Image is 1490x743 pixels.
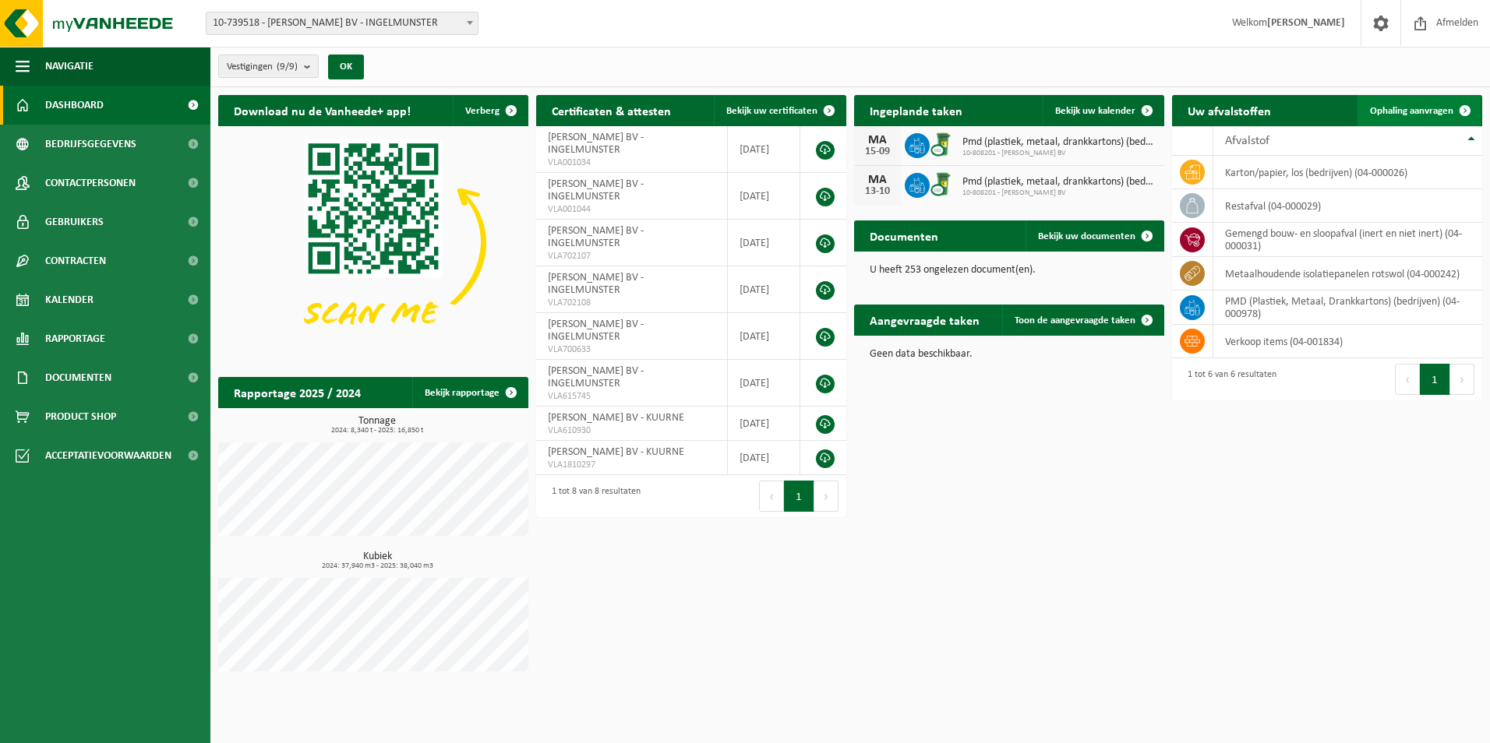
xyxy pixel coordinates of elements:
[862,174,893,186] div: MA
[1395,364,1420,395] button: Previous
[412,377,527,408] a: Bekijk rapportage
[226,551,528,570] h3: Kubiek
[1172,95,1287,125] h2: Uw afvalstoffen
[465,106,500,116] span: Verberg
[854,305,995,335] h2: Aangevraagde taken
[544,479,641,513] div: 1 tot 8 van 8 resultaten
[548,365,644,389] span: [PERSON_NAME] BV - INGELMUNSTER
[1043,95,1163,126] a: Bekijk uw kalender
[45,202,104,241] span: Gebruikers
[1213,223,1482,257] td: gemengd bouw- en sloopafval (inert en niet inert) (04-000031)
[1055,106,1135,116] span: Bekijk uw kalender
[784,481,814,512] button: 1
[536,95,687,125] h2: Certificaten & attesten
[226,416,528,435] h3: Tonnage
[862,186,893,197] div: 13-10
[548,319,644,343] span: [PERSON_NAME] BV - INGELMUNSTER
[218,126,528,359] img: Download de VHEPlus App
[854,220,954,251] h2: Documenten
[218,377,376,407] h2: Rapportage 2025 / 2024
[548,446,684,458] span: [PERSON_NAME] BV - KUURNE
[1015,315,1135,326] span: Toon de aangevraagde taken
[728,173,800,220] td: [DATE]
[1038,231,1135,241] span: Bekijk uw documenten
[45,319,105,358] span: Rapportage
[45,397,116,436] span: Product Shop
[226,427,528,435] span: 2024: 8,340 t - 2025: 16,850 t
[218,95,426,125] h2: Download nu de Vanheede+ app!
[870,349,1149,360] p: Geen data beschikbaar.
[814,481,839,512] button: Next
[1370,106,1453,116] span: Ophaling aanvragen
[328,55,364,79] button: OK
[548,297,715,309] span: VLA702108
[45,125,136,164] span: Bedrijfsgegevens
[45,241,106,280] span: Contracten
[759,481,784,512] button: Previous
[45,436,171,475] span: Acceptatievoorwaarden
[726,106,817,116] span: Bekijk uw certificaten
[45,280,94,319] span: Kalender
[1213,291,1482,325] td: PMD (Plastiek, Metaal, Drankkartons) (bedrijven) (04-000978)
[1213,325,1482,358] td: verkoop items (04-001834)
[548,390,715,403] span: VLA615745
[930,131,956,157] img: WB-0240-CU
[1267,17,1345,29] strong: [PERSON_NAME]
[548,424,715,437] span: VLA610930
[548,343,715,356] span: VLA700633
[1213,189,1482,223] td: restafval (04-000029)
[854,95,978,125] h2: Ingeplande taken
[45,86,104,125] span: Dashboard
[207,12,478,34] span: 10-739518 - CLAUDE DECLERCQ BV - INGELMUNSTER
[1420,364,1450,395] button: 1
[1358,95,1481,126] a: Ophaling aanvragen
[548,459,715,471] span: VLA1810297
[728,360,800,407] td: [DATE]
[962,176,1156,188] span: Pmd (plastiek, metaal, drankkartons) (bedrijven)
[1180,362,1276,396] div: 1 tot 6 van 6 resultaten
[548,272,644,296] span: [PERSON_NAME] BV - INGELMUNSTER
[548,250,715,262] span: VLA702107
[962,149,1156,158] span: 10-808201 - [PERSON_NAME] BV
[1213,156,1482,189] td: karton/papier, los (bedrijven) (04-000026)
[548,203,715,216] span: VLA001044
[962,188,1156,198] span: 10-808201 - [PERSON_NAME] BV
[1450,364,1474,395] button: Next
[1026,220,1163,252] a: Bekijk uw documenten
[728,407,800,441] td: [DATE]
[548,178,644,202] span: [PERSON_NAME] BV - INGELMUNSTER
[1213,257,1482,291] td: metaalhoudende isolatiepanelen rotswol (04-000242)
[548,225,644,249] span: [PERSON_NAME] BV - INGELMUNSTER
[206,12,478,35] span: 10-739518 - CLAUDE DECLERCQ BV - INGELMUNSTER
[218,55,319,78] button: Vestigingen(9/9)
[862,134,893,146] div: MA
[930,171,956,197] img: WB-0240-CU
[453,95,527,126] button: Verberg
[45,47,94,86] span: Navigatie
[714,95,845,126] a: Bekijk uw certificaten
[227,55,298,79] span: Vestigingen
[45,164,136,202] span: Contactpersonen
[226,562,528,570] span: 2024: 37,940 m3 - 2025: 38,040 m3
[870,265,1149,276] p: U heeft 253 ongelezen document(en).
[728,220,800,266] td: [DATE]
[548,412,684,424] span: [PERSON_NAME] BV - KUURNE
[548,132,644,156] span: [PERSON_NAME] BV - INGELMUNSTER
[45,358,111,397] span: Documenten
[277,62,298,72] count: (9/9)
[548,157,715,169] span: VLA001034
[728,441,800,475] td: [DATE]
[862,146,893,157] div: 15-09
[1002,305,1163,336] a: Toon de aangevraagde taken
[728,313,800,360] td: [DATE]
[1225,135,1269,147] span: Afvalstof
[728,126,800,173] td: [DATE]
[728,266,800,313] td: [DATE]
[962,136,1156,149] span: Pmd (plastiek, metaal, drankkartons) (bedrijven)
